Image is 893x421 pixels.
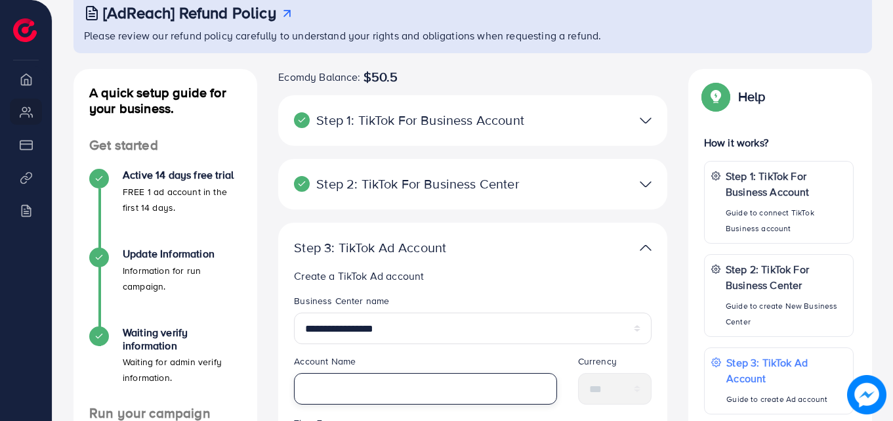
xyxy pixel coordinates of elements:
p: FREE 1 ad account in the first 14 days. [123,184,241,215]
h3: [AdReach] Refund Policy [103,3,276,22]
p: Guide to create New Business Center [726,298,846,330]
p: How it works? [704,135,854,150]
p: Step 3: TikTok Ad Account [726,355,846,386]
span: $50.5 [363,69,398,85]
legend: Business Center name [294,294,652,313]
p: Step 2: TikTok For Business Center [294,176,525,192]
h4: A quick setup guide for your business. [73,85,257,116]
span: Ecomdy Balance: [278,69,360,85]
p: Waiting for admin verify information. [123,354,241,386]
h4: Waiting verify information [123,326,241,351]
img: Popup guide [704,85,728,108]
p: Help [738,89,766,104]
p: Create a TikTok Ad account [294,268,652,284]
img: image [849,377,884,412]
p: Please review our refund policy carefully to understand your rights and obligations when requesti... [84,28,864,43]
img: logo [13,18,37,42]
p: Guide to connect TikTok Business account [726,205,846,236]
li: Waiting verify information [73,326,257,405]
img: TikTok partner [640,175,652,194]
legend: Currency [578,355,652,373]
li: Active 14 days free trial [73,169,257,248]
p: Information for run campaign. [123,263,241,294]
h4: Get started [73,137,257,154]
p: Step 1: TikTok For Business Account [294,112,525,128]
img: TikTok partner [640,238,652,257]
img: TikTok partner [640,111,652,130]
p: Step 3: TikTok Ad Account [294,240,525,255]
legend: Account Name [294,355,556,373]
h4: Update Information [123,248,241,260]
p: Step 1: TikTok For Business Account [726,168,846,200]
p: Guide to create Ad account [726,391,846,407]
h4: Active 14 days free trial [123,169,241,181]
p: Step 2: TikTok For Business Center [726,261,846,293]
li: Update Information [73,248,257,326]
